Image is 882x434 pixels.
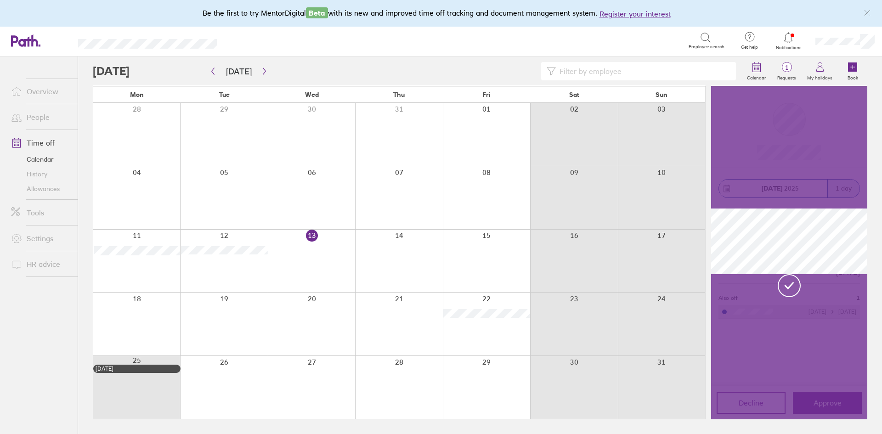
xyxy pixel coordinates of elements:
[735,45,764,50] span: Get help
[569,91,579,98] span: Sat
[4,203,78,222] a: Tools
[741,56,772,86] a: Calendar
[4,108,78,126] a: People
[219,91,230,98] span: Tue
[741,73,772,81] label: Calendar
[482,91,491,98] span: Fri
[4,181,78,196] a: Allowances
[802,73,838,81] label: My holidays
[772,73,802,81] label: Requests
[802,56,838,86] a: My holidays
[4,167,78,181] a: History
[772,56,802,86] a: 1Requests
[838,56,867,86] a: Book
[4,134,78,152] a: Time off
[774,45,803,51] span: Notifications
[305,91,319,98] span: Wed
[842,73,864,81] label: Book
[689,44,724,50] span: Employee search
[219,64,259,79] button: [DATE]
[4,82,78,101] a: Overview
[656,91,667,98] span: Sun
[96,366,178,372] div: [DATE]
[4,229,78,248] a: Settings
[599,8,671,19] button: Register your interest
[306,7,328,18] span: Beta
[772,64,802,71] span: 1
[4,255,78,273] a: HR advice
[556,62,730,80] input: Filter by employee
[393,91,405,98] span: Thu
[242,36,265,45] div: Search
[774,31,803,51] a: Notifications
[203,7,680,19] div: Be the first to try MentorDigital with its new and improved time off tracking and document manage...
[4,152,78,167] a: Calendar
[130,91,144,98] span: Mon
